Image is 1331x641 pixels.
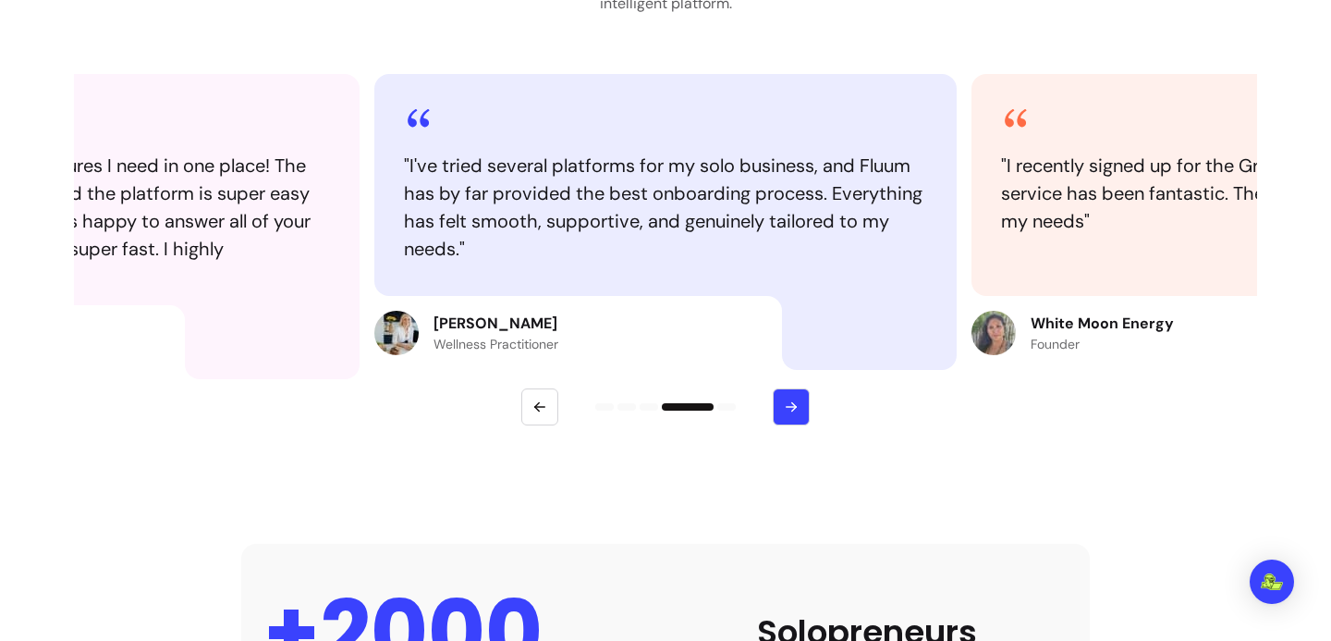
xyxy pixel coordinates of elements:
blockquote: " I've tried several platforms for my solo business, and Fluum has by far provided the best onboa... [404,152,927,263]
div: Open Intercom Messenger [1250,560,1294,604]
p: [PERSON_NAME] [433,313,558,335]
img: Review avatar [374,311,419,355]
p: Wellness Practitioner [433,335,558,353]
p: Founder [1031,335,1174,353]
img: Review avatar [971,311,1016,355]
p: White Moon Energy [1031,313,1174,335]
